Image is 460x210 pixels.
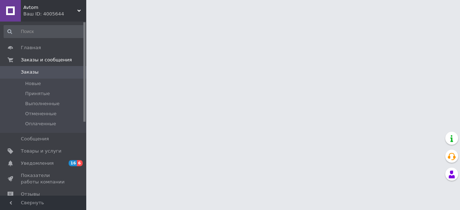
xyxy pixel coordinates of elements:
[21,160,54,167] span: Уведомления
[21,45,41,51] span: Главная
[25,80,41,87] span: Новые
[21,191,40,197] span: Отзывы
[23,4,77,11] span: Avtom
[69,160,77,166] span: 16
[4,25,85,38] input: Поиск
[25,101,60,107] span: Выполненные
[21,136,49,142] span: Сообщения
[25,121,56,127] span: Оплаченные
[25,90,50,97] span: Принятые
[21,69,38,75] span: Заказы
[77,160,83,166] span: 6
[21,172,66,185] span: Показатели работы компании
[25,111,56,117] span: Отмененные
[21,57,72,63] span: Заказы и сообщения
[23,11,86,17] div: Ваш ID: 4005644
[21,148,61,154] span: Товары и услуги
